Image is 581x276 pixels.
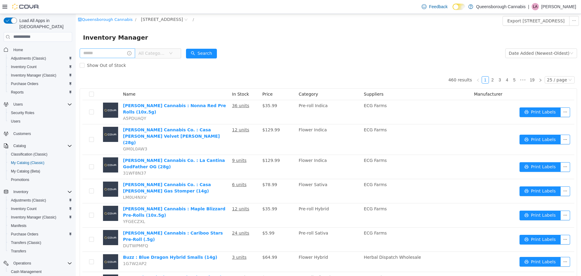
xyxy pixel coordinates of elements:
button: Users [1,100,75,109]
input: Dark Mode [453,4,465,10]
span: Classification (Classic) [11,152,48,157]
span: Price [187,78,197,83]
button: Inventory Manager (Classic) [6,213,75,222]
i: icon: down [493,64,496,68]
u: 12 units [156,192,174,197]
span: Operations [11,260,72,267]
span: $129.99 [187,113,204,118]
a: Manifests [8,222,29,229]
span: Inventory [11,188,72,195]
button: Transfers (Classic) [6,238,75,247]
span: Adjustments (Classic) [11,198,46,203]
button: Home [1,45,75,54]
div: Date Added (Newest-Oldest) [433,35,494,44]
button: Inventory Manager (Classic) [6,71,75,80]
button: Purchase Orders [6,80,75,88]
span: Users [8,118,72,125]
img: Cappellano Cannabis Co. : La Cantina GodFather OG (28g) placeholder [27,143,42,159]
span: ECG Farms [288,113,311,118]
u: 3 units [156,241,171,246]
a: Reports [8,89,26,96]
span: Suppliers [288,78,308,83]
button: Users [6,117,75,126]
a: [PERSON_NAME] Cannabis : Cariboo Stars Pre-Roll (.5g) [47,217,147,228]
span: Security Roles [11,110,34,115]
button: My Catalog (Classic) [6,159,75,167]
a: Purchase Orders [8,80,41,87]
li: 3 [420,62,428,70]
td: Pre-roll Hybrid [221,189,286,214]
div: 25 / page [471,63,491,69]
button: Operations [11,260,34,267]
button: Inventory Count [6,205,75,213]
button: Adjustments (Classic) [6,54,75,63]
img: Cappellano Cannabis : Nonna Red Pre Rolls (10x.5g) placeholder [27,89,42,104]
a: [PERSON_NAME] Cannabis : Nonna Red Pre Rolls (10x.5g) [47,89,150,100]
button: icon: printerPrint Labels [444,94,485,103]
img: Cappellano Cannabis Co. : Casa Fiore Velvet Runtz (28g) placeholder [27,113,42,128]
a: Promotions [8,176,32,183]
button: Classification (Classic) [6,150,75,159]
span: ••• [442,62,452,70]
span: Herbal Dispatch Wholesale [288,241,345,246]
a: Cash Management [8,268,44,275]
span: Inventory Count [8,63,72,71]
img: Buzz : Blue Dragon Hybrid Smalls (14g) placeholder [27,240,42,255]
button: Users [11,101,25,108]
span: Purchase Orders [8,80,72,87]
a: Inventory Count [8,63,39,71]
span: Manifests [11,223,26,228]
span: Inventory Manager (Classic) [11,73,56,78]
p: Queensborough Cannabis [476,3,526,10]
a: Users [8,118,23,125]
span: ECG Farms [288,192,311,197]
span: 1G7W2AP2 [47,247,71,252]
span: Catalog [13,143,26,148]
span: Purchase Orders [8,231,72,238]
a: Transfers (Classic) [8,239,44,246]
span: Cash Management [8,268,72,275]
a: 5 [435,63,442,69]
a: Classification (Classic) [8,151,50,158]
span: Inventory Count [11,64,37,69]
button: Manifests [6,222,75,230]
a: [PERSON_NAME] Cannabis Co. : Casa [PERSON_NAME] Velvet [PERSON_NAME] (28g) [47,113,144,131]
a: 3 [421,63,427,69]
li: 1 [406,62,413,70]
a: icon: shopQueensborough Cannabis [2,3,57,8]
a: 4 [428,63,435,69]
span: All Categories [63,36,90,42]
span: A5PDUAQY [47,102,71,107]
a: Inventory Manager (Classic) [8,72,59,79]
u: 12 units [156,113,174,118]
i: icon: right [463,64,466,68]
button: Cash Management [6,268,75,276]
p: | [528,3,529,10]
u: 6 units [156,168,171,173]
span: Reports [11,90,24,95]
span: Customers [11,130,72,137]
a: 19 [452,63,461,69]
button: icon: ellipsis [485,121,494,130]
td: Flower Sativa [221,165,286,189]
a: Buzz : Blue Dragon Hybrid Smalls (14g) [47,241,141,246]
u: 12 units [156,261,174,266]
button: Inventory [11,188,31,195]
span: Category [223,78,242,83]
button: icon: ellipsis [485,94,494,103]
a: Inventory Manager (Classic) [8,214,59,221]
td: Flower Indica [221,110,286,141]
span: / [117,3,118,8]
button: Transfers [6,247,75,255]
div: Lulu Anastacio [532,3,539,10]
img: Terra Labs : Blueberry Avalanche Infused Pre-Rolls (3x.5g) placeholder [27,261,42,276]
a: Terra Labs : Blueberry Avalanche Infused Pre-Rolls (3x.5g) [47,261,145,272]
button: Customers [1,129,75,138]
li: 4 [428,62,435,70]
span: Home [11,46,72,54]
button: icon: searchSearch [110,35,141,44]
span: Transfers (Classic) [11,240,41,245]
span: Purchase Orders [11,232,38,237]
button: Export [STREET_ADDRESS] [427,2,494,12]
a: Purchase Orders [8,231,41,238]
